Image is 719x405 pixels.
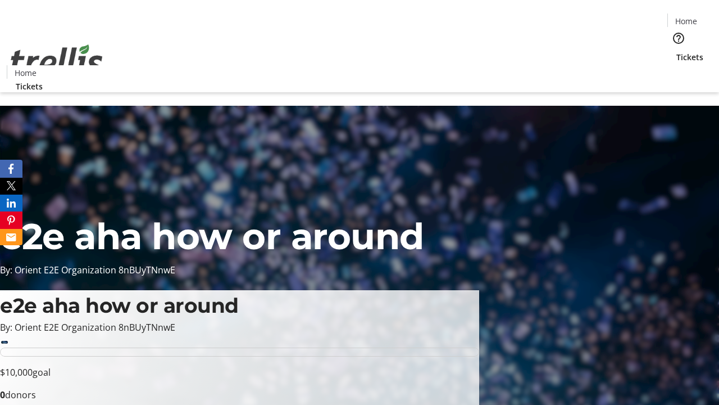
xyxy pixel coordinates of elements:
span: Tickets [16,80,43,92]
a: Tickets [7,80,52,92]
span: Home [675,15,697,27]
span: Home [15,67,37,79]
img: Orient E2E Organization 8nBUyTNnwE's Logo [7,32,107,88]
a: Tickets [667,51,712,63]
button: Cart [667,63,690,85]
a: Home [668,15,704,27]
button: Help [667,27,690,49]
span: Tickets [676,51,703,63]
a: Home [7,67,43,79]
